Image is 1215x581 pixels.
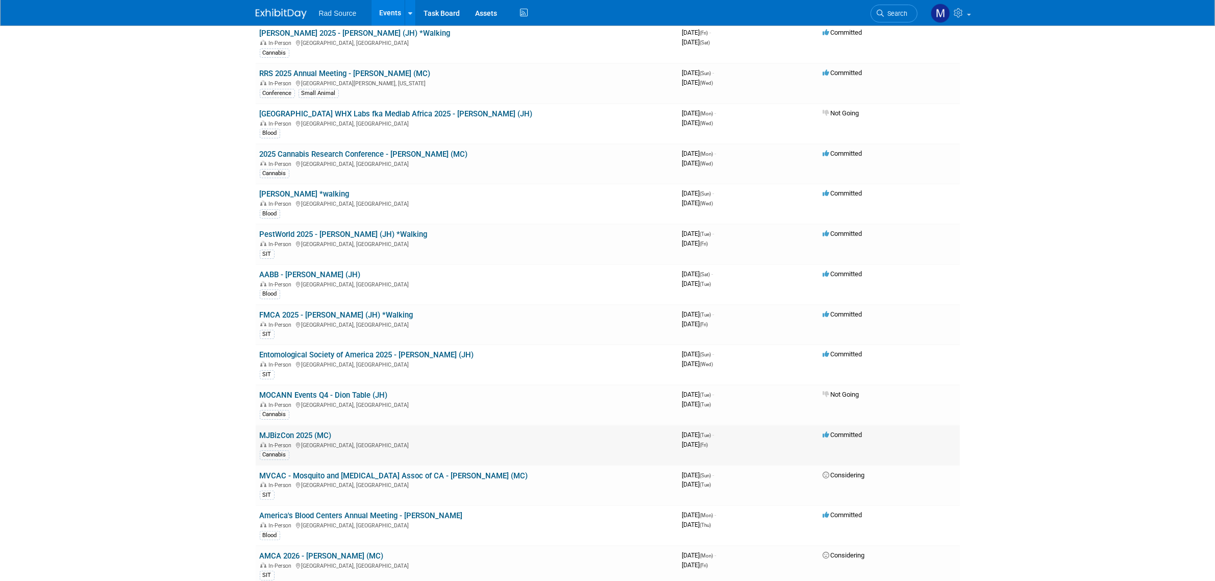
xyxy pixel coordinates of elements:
span: (Wed) [700,201,713,206]
a: MVCAC - Mosquito and [MEDICAL_DATA] Assoc of CA - [PERSON_NAME] (MC) [260,471,528,480]
span: In-Person [269,281,295,288]
span: In-Person [269,40,295,46]
span: In-Person [269,563,295,569]
img: In-Person Event [260,563,266,568]
div: [GEOGRAPHIC_DATA][PERSON_NAME], [US_STATE] [260,79,674,87]
span: In-Person [269,482,295,489]
span: [DATE] [682,551,716,559]
a: RRS 2025 Annual Meeting - [PERSON_NAME] (MC) [260,69,431,78]
span: (Sun) [700,473,711,478]
img: In-Person Event [260,402,266,407]
img: In-Person Event [260,361,266,367]
span: - [710,29,711,36]
div: [GEOGRAPHIC_DATA], [GEOGRAPHIC_DATA] [260,199,674,207]
span: - [715,150,716,157]
div: SIT [260,491,275,500]
span: [DATE] [682,521,711,528]
span: [DATE] [682,119,713,127]
span: Search [884,10,908,17]
span: (Fri) [700,442,708,448]
span: In-Person [269,361,295,368]
span: (Wed) [700,361,713,367]
span: Considering [823,551,865,559]
span: (Mon) [700,553,713,559]
span: (Fri) [700,241,708,247]
div: Blood [260,209,280,219]
span: Committed [823,511,862,519]
span: - [713,189,714,197]
span: [DATE] [682,280,711,287]
div: Blood [260,531,280,540]
div: SIT [260,571,275,580]
span: (Sat) [700,272,710,277]
span: In-Person [269,522,295,529]
div: SIT [260,330,275,339]
span: In-Person [269,241,295,248]
a: [PERSON_NAME] 2025 - [PERSON_NAME] (JH) *Walking [260,29,451,38]
img: In-Person Event [260,322,266,327]
span: [DATE] [682,239,708,247]
div: [GEOGRAPHIC_DATA], [GEOGRAPHIC_DATA] [260,480,674,489]
span: In-Person [269,161,295,167]
div: [GEOGRAPHIC_DATA], [GEOGRAPHIC_DATA] [260,400,674,408]
span: Committed [823,150,862,157]
img: In-Person Event [260,442,266,447]
span: (Sun) [700,70,711,76]
img: ExhibitDay [256,9,307,19]
span: (Thu) [700,522,711,528]
img: In-Person Event [260,522,266,527]
span: - [715,511,716,519]
div: [GEOGRAPHIC_DATA], [GEOGRAPHIC_DATA] [260,38,674,46]
span: (Fri) [700,30,708,36]
span: (Sun) [700,352,711,357]
div: Cannabis [260,450,289,459]
img: In-Person Event [260,40,266,45]
span: [DATE] [682,431,714,439]
div: Blood [260,289,280,299]
div: Cannabis [260,410,289,419]
img: In-Person Event [260,281,266,286]
div: [GEOGRAPHIC_DATA], [GEOGRAPHIC_DATA] [260,521,674,529]
span: [DATE] [682,561,708,569]
img: In-Person Event [260,201,266,206]
span: [DATE] [682,38,710,46]
span: Committed [823,230,862,237]
span: In-Person [269,120,295,127]
span: (Mon) [700,151,713,157]
span: [DATE] [682,480,711,488]
span: [DATE] [682,310,714,318]
div: Small Animal [299,89,339,98]
span: [DATE] [682,159,713,167]
span: [DATE] [682,471,714,479]
span: Rad Source [319,9,357,17]
span: (Sat) [700,40,710,45]
span: [DATE] [682,320,708,328]
span: Committed [823,189,862,197]
span: (Wed) [700,120,713,126]
span: (Mon) [700,111,713,116]
div: [GEOGRAPHIC_DATA], [GEOGRAPHIC_DATA] [260,561,674,569]
a: Search [871,5,918,22]
div: [GEOGRAPHIC_DATA], [GEOGRAPHIC_DATA] [260,239,674,248]
a: AABB - [PERSON_NAME] (JH) [260,270,361,279]
span: In-Person [269,201,295,207]
a: 2025 Cannabis Research Conference - [PERSON_NAME] (MC) [260,150,468,159]
span: - [713,69,714,77]
span: (Tue) [700,402,711,407]
span: [DATE] [682,400,711,408]
img: In-Person Event [260,80,266,85]
span: In-Person [269,442,295,449]
div: SIT [260,250,275,259]
span: - [713,431,714,439]
div: [GEOGRAPHIC_DATA], [GEOGRAPHIC_DATA] [260,280,674,288]
a: [GEOGRAPHIC_DATA] WHX Labs fka Medlab Africa 2025 - [PERSON_NAME] (JH) [260,109,533,118]
span: [DATE] [682,69,714,77]
span: Committed [823,350,862,358]
img: In-Person Event [260,161,266,166]
span: Committed [823,69,862,77]
div: Cannabis [260,49,289,58]
span: (Tue) [700,392,711,398]
span: - [713,350,714,358]
img: Melissa Conboy [931,4,950,23]
span: [DATE] [682,270,713,278]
